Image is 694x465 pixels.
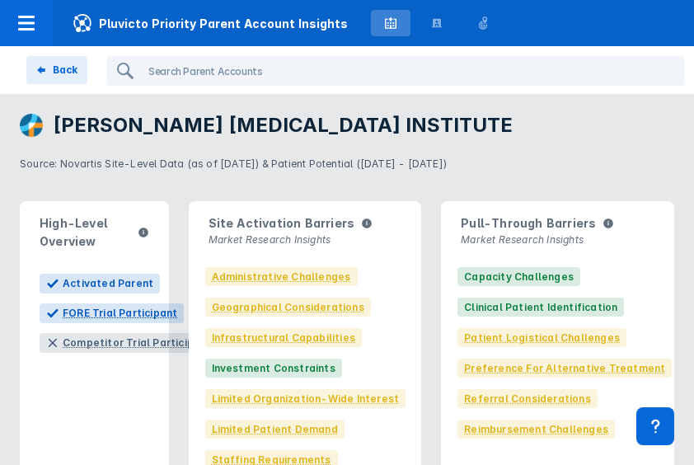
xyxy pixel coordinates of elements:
[20,114,43,137] img: dana-farber
[212,423,338,435] span: Limited Patient Demand
[461,233,654,247] p: Market Research Insights
[53,63,77,77] div: Back
[212,270,351,283] span: Administrative Challenges
[464,392,591,405] span: Referral Considerations
[63,307,177,319] div: FORE Trial Participant
[142,58,636,84] input: Search Parent Accounts
[209,214,362,233] span: Site Activation Barriers
[53,13,368,33] span: Pluvicto Priority Parent Account Insights
[464,270,574,283] span: Capacity Challenges
[464,301,617,313] span: Clinical Patient Identification
[636,407,674,445] div: Contact Support
[63,336,212,349] div: Competitor Trial Participant
[212,362,335,374] span: Investment Constraints
[212,301,364,313] span: Geographical Considerations
[26,56,87,84] button: Back
[212,392,400,405] span: Limited Organization-Wide Interest
[63,276,153,291] span: Activated Parent
[40,214,138,251] span: High-Level Overview
[212,331,356,344] span: Infrastructural Capabilities
[53,115,513,135] h3: [PERSON_NAME] [MEDICAL_DATA] INSTITUTE
[464,362,665,374] span: Preference for Alternative Treatment
[20,150,674,171] p: Source: Novartis Site-Level Data (as of [DATE]) & Patient Potential ([DATE] - [DATE])
[461,214,603,233] span: Pull-Through Barriers
[209,233,402,247] p: Market Research Insights
[464,331,620,344] span: Patient Logistical Challenges
[464,423,608,435] span: Reimbursement Challenges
